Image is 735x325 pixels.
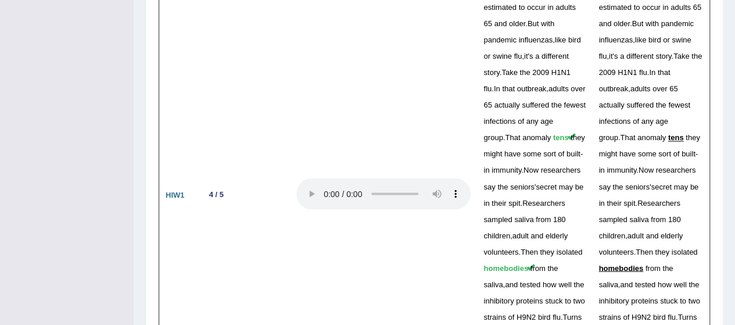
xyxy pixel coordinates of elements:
span: influenzas [518,35,553,44]
span: flu [668,312,676,321]
span: over [571,84,585,93]
span: bird [648,35,661,44]
span: over [652,84,667,93]
span: But [528,19,539,28]
span: anomaly [637,133,666,142]
span: saliva [598,280,618,288]
span: That [505,133,520,142]
span: seniors [625,182,650,191]
span: a [535,52,539,60]
span: be [690,182,698,191]
span: 2009 [532,68,549,77]
span: in [598,198,604,207]
span: Take [673,52,689,60]
span: to [565,296,571,305]
span: secret [536,182,556,191]
span: older [614,19,630,28]
span: be [575,182,583,191]
span: Take [501,68,517,77]
span: Researchers [637,198,680,207]
span: isolated [556,247,582,256]
span: that [658,68,671,77]
span: adult [512,231,529,240]
span: Researchers [522,198,565,207]
span: of [623,312,629,321]
span: 180 [668,215,681,223]
span: H1N1 [551,68,571,77]
span: inhibitory [483,296,514,305]
span: the [689,280,699,288]
span: of [518,117,524,126]
span: volunteers [598,247,633,256]
span: well [673,280,686,288]
span: 65 [669,84,677,93]
span: s [614,52,618,60]
span: in [547,3,553,12]
span: two [688,296,700,305]
span: H9N2 [632,312,651,321]
span: to [633,3,640,12]
span: fewest [668,101,690,109]
span: story [655,52,671,60]
span: strains [598,312,621,321]
span: outbreak [598,84,628,93]
span: older [509,19,525,28]
span: 65 [483,19,492,28]
span: from [651,215,666,223]
span: how [658,280,672,288]
span: a [620,52,624,60]
span: story [483,68,499,77]
span: like [555,35,567,44]
span: tens [553,133,569,142]
span: researchers [540,166,580,174]
span: 65 [693,3,701,12]
span: from [536,215,551,223]
span: that [502,84,515,93]
span: and [505,280,518,288]
span: proteins [516,296,543,305]
span: inhibitory [598,296,629,305]
span: Now [639,166,654,174]
span: some [523,149,542,158]
span: any [526,117,538,126]
span: flu [598,52,607,60]
span: two [573,296,585,305]
span: Then [636,247,653,256]
span: of [558,149,564,158]
span: pandemic [661,19,693,28]
span: different [626,52,654,60]
span: the [547,263,558,272]
span: H1N1 [618,68,637,77]
span: immunity [492,166,521,174]
span: built [682,149,695,158]
span: their [492,198,506,207]
span: occur [642,3,661,12]
span: and [598,19,611,28]
span: the [612,182,623,191]
span: In [494,84,500,93]
span: outbreak [517,84,547,93]
span: have [619,149,636,158]
span: Turns [677,312,697,321]
span: may [673,182,688,191]
span: 180 [553,215,566,223]
span: saliva [629,215,648,223]
span: proteins [631,296,658,305]
span: age [540,117,553,126]
span: bird [538,312,551,321]
span: the [497,182,508,191]
span: group [598,133,618,142]
span: some [638,149,657,158]
span: volunteers [483,247,518,256]
span: saliva [483,280,503,288]
span: the [551,101,562,109]
span: their [607,198,621,207]
div: 4 / 5 [205,188,228,201]
span: immunity [607,166,636,174]
span: they [686,133,700,142]
span: to [518,3,525,12]
span: tens [668,133,684,142]
span: the [655,101,666,109]
span: 2009 [598,68,615,77]
span: In [649,68,655,77]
